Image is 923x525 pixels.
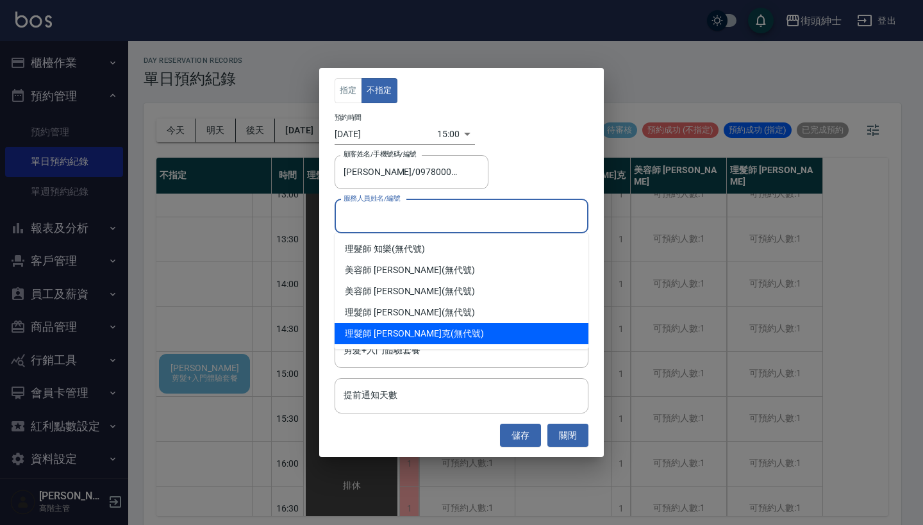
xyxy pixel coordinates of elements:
[335,260,588,281] div: (無代號)
[500,424,541,447] button: 儲存
[344,149,417,159] label: 顧客姓名/手機號碼/編號
[335,281,588,302] div: (無代號)
[437,124,460,145] div: 15:00
[345,242,392,256] span: 理髮師 知樂
[335,302,588,323] div: (無代號)
[335,238,588,260] div: (無代號)
[345,306,442,319] span: 理髮師 [PERSON_NAME]
[335,124,437,145] input: Choose date, selected date is 2025-10-25
[345,285,442,298] span: 美容師 [PERSON_NAME]
[335,78,362,103] button: 指定
[362,78,397,103] button: 不指定
[344,194,400,203] label: 服務人員姓名/編號
[547,424,588,447] button: 關閉
[345,263,442,277] span: 美容師 [PERSON_NAME]
[335,323,588,344] div: (無代號)
[335,112,362,122] label: 預約時間
[345,327,451,340] span: 理髮師 [PERSON_NAME]克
